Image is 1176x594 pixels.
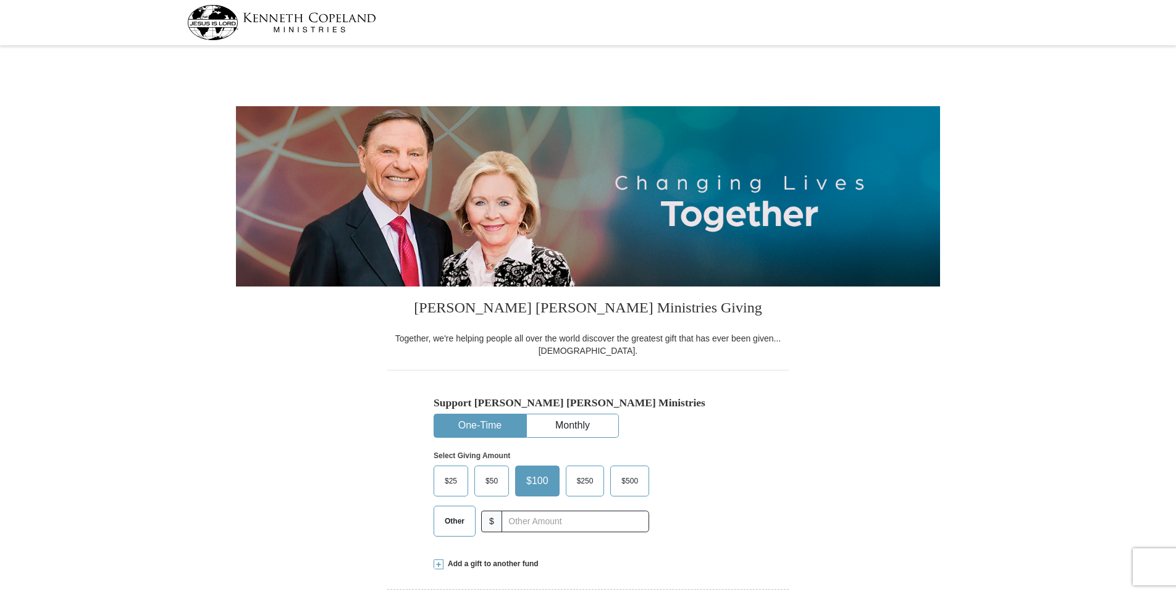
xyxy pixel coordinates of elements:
strong: Select Giving Amount [434,451,510,460]
button: Monthly [527,414,618,437]
span: $ [481,511,502,532]
span: $500 [615,472,644,490]
h3: [PERSON_NAME] [PERSON_NAME] Ministries Giving [387,287,789,332]
span: $250 [571,472,600,490]
span: $25 [439,472,463,490]
span: $100 [520,472,555,490]
h5: Support [PERSON_NAME] [PERSON_NAME] Ministries [434,396,742,409]
input: Other Amount [502,511,649,532]
div: Together, we're helping people all over the world discover the greatest gift that has ever been g... [387,332,789,357]
span: Add a gift to another fund [443,559,539,569]
img: kcm-header-logo.svg [187,5,376,40]
span: Other [439,512,471,530]
button: One-Time [434,414,526,437]
span: $50 [479,472,504,490]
